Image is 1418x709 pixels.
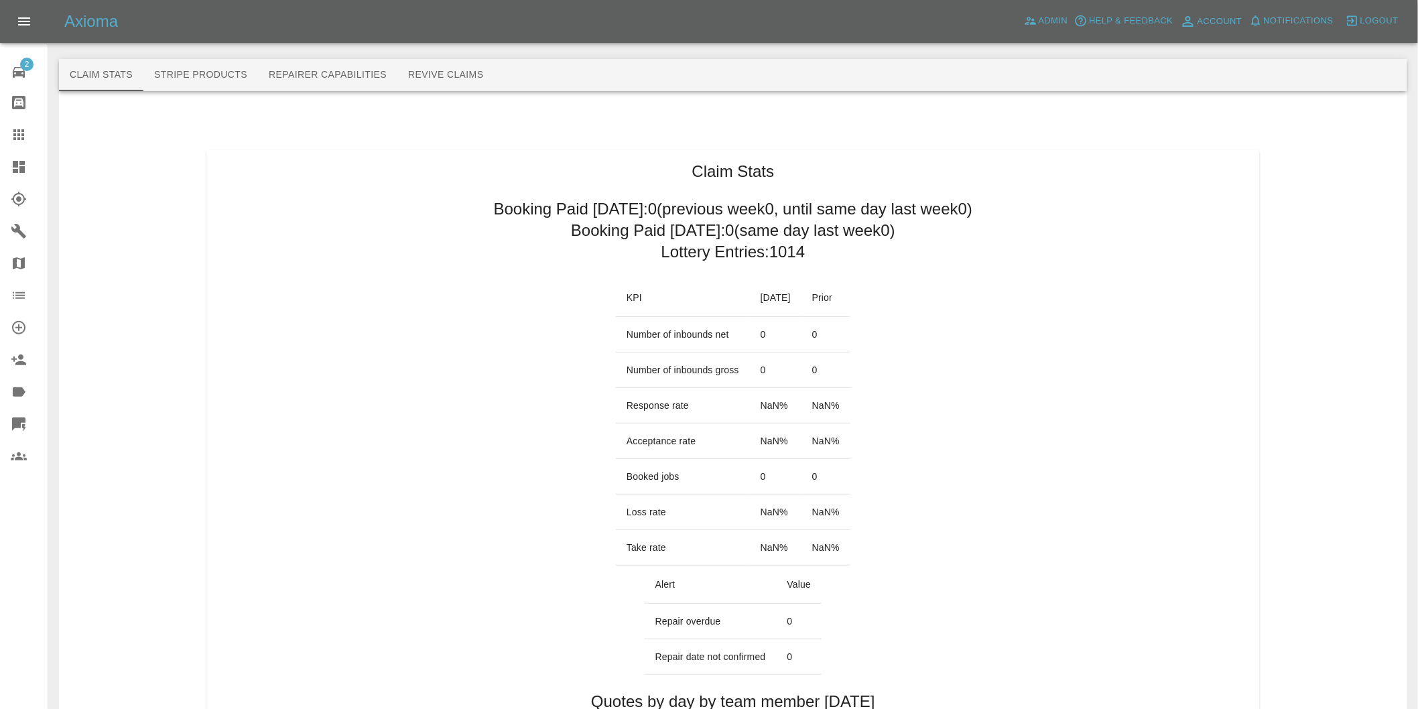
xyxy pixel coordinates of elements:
h2: Lottery Entries: 1014 [661,241,805,263]
button: Notifications [1246,11,1337,31]
td: NaN % [750,530,801,566]
th: KPI [616,279,750,317]
td: NaN % [801,495,850,530]
td: NaN % [801,424,850,459]
td: NaN % [750,388,801,424]
span: Help & Feedback [1089,13,1173,29]
td: NaN % [801,388,850,424]
td: Loss rate [616,495,750,530]
td: Response rate [616,388,750,424]
span: Notifications [1264,13,1334,29]
button: Revive Claims [397,59,495,91]
td: NaN % [801,530,850,566]
button: Claim Stats [59,59,143,91]
button: Open drawer [8,5,40,38]
h2: Booking Paid [DATE]: 0 (previous week 0 , until same day last week 0 ) [494,198,973,220]
td: Number of inbounds gross [616,352,750,388]
td: 0 [777,639,822,675]
td: NaN % [750,424,801,459]
th: Alert [645,566,777,604]
th: [DATE] [750,279,801,317]
button: Stripe Products [143,59,258,91]
h2: Booking Paid [DATE]: 0 (same day last week 0 ) [571,220,895,241]
a: Admin [1021,11,1072,31]
td: Acceptance rate [616,424,750,459]
td: Repair date not confirmed [645,639,777,675]
td: NaN % [750,495,801,530]
td: 0 [777,604,822,639]
button: Help & Feedback [1071,11,1176,31]
td: Number of inbounds net [616,317,750,352]
td: 0 [750,352,801,388]
span: Logout [1360,13,1399,29]
span: 2 [20,58,34,71]
td: 0 [801,352,850,388]
h1: Claim Stats [692,161,775,182]
button: Logout [1342,11,1402,31]
td: 0 [750,317,801,352]
td: 0 [750,459,801,495]
button: Repairer Capabilities [258,59,397,91]
td: Booked jobs [616,459,750,495]
span: Account [1198,14,1242,29]
th: Prior [801,279,850,317]
th: Value [777,566,822,604]
h5: Axioma [64,11,118,32]
a: Account [1177,11,1246,32]
td: 0 [801,317,850,352]
span: Admin [1039,13,1068,29]
td: 0 [801,459,850,495]
td: Take rate [616,530,750,566]
td: Repair overdue [645,604,777,639]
